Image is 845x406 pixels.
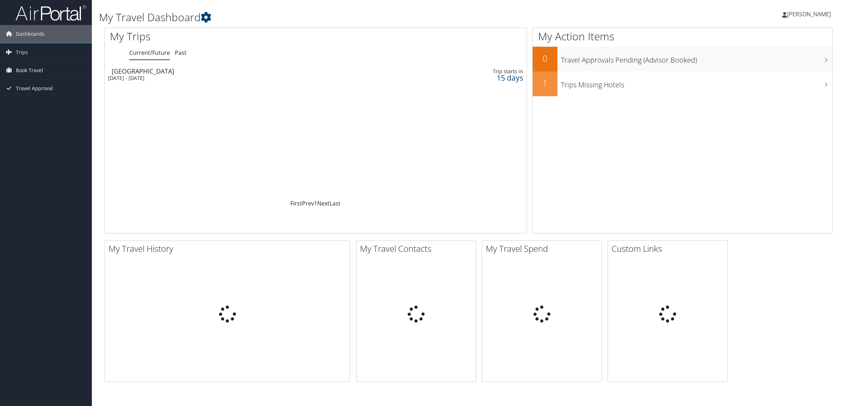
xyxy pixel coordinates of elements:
[108,75,371,81] div: [DATE] - [DATE]
[302,199,314,207] a: Prev
[486,243,602,255] h2: My Travel Spend
[16,25,45,43] span: Dashboards
[290,199,302,207] a: First
[611,243,727,255] h2: Custom Links
[533,77,557,89] h2: 1
[16,5,86,21] img: airportal-logo.png
[561,76,832,90] h3: Trips Missing Hotels
[16,80,53,97] span: Travel Approval
[787,10,831,18] span: [PERSON_NAME]
[99,10,592,25] h1: My Travel Dashboard
[16,62,43,79] span: Book Travel
[782,4,838,25] a: [PERSON_NAME]
[175,49,187,57] a: Past
[317,199,330,207] a: Next
[561,52,832,65] h3: Travel Approvals Pending (Advisor Booked)
[16,43,28,61] span: Trips
[110,29,345,44] h1: My Trips
[533,47,832,71] a: 0Travel Approvals Pending (Advisor Booked)
[533,52,557,64] h2: 0
[533,71,832,96] a: 1Trips Missing Hotels
[533,29,832,44] h1: My Action Items
[430,75,523,81] div: 15 days
[129,49,170,57] a: Current/Future
[112,68,374,74] div: [GEOGRAPHIC_DATA]
[330,199,341,207] a: Last
[108,243,350,255] h2: My Travel History
[360,243,476,255] h2: My Travel Contacts
[430,68,523,75] div: Trip starts in
[314,199,317,207] a: 1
